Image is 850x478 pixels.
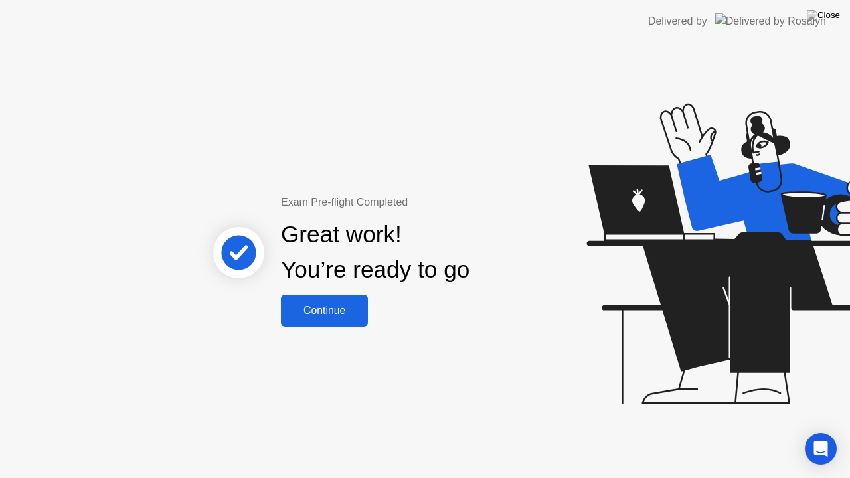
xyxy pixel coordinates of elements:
div: Great work! You’re ready to go [281,217,469,287]
div: Open Intercom Messenger [805,433,837,465]
div: Continue [285,305,364,317]
div: Exam Pre-flight Completed [281,195,555,210]
button: Continue [281,295,368,327]
img: Delivered by Rosalyn [715,13,826,29]
img: Close [807,10,840,21]
div: Delivered by [648,13,707,29]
